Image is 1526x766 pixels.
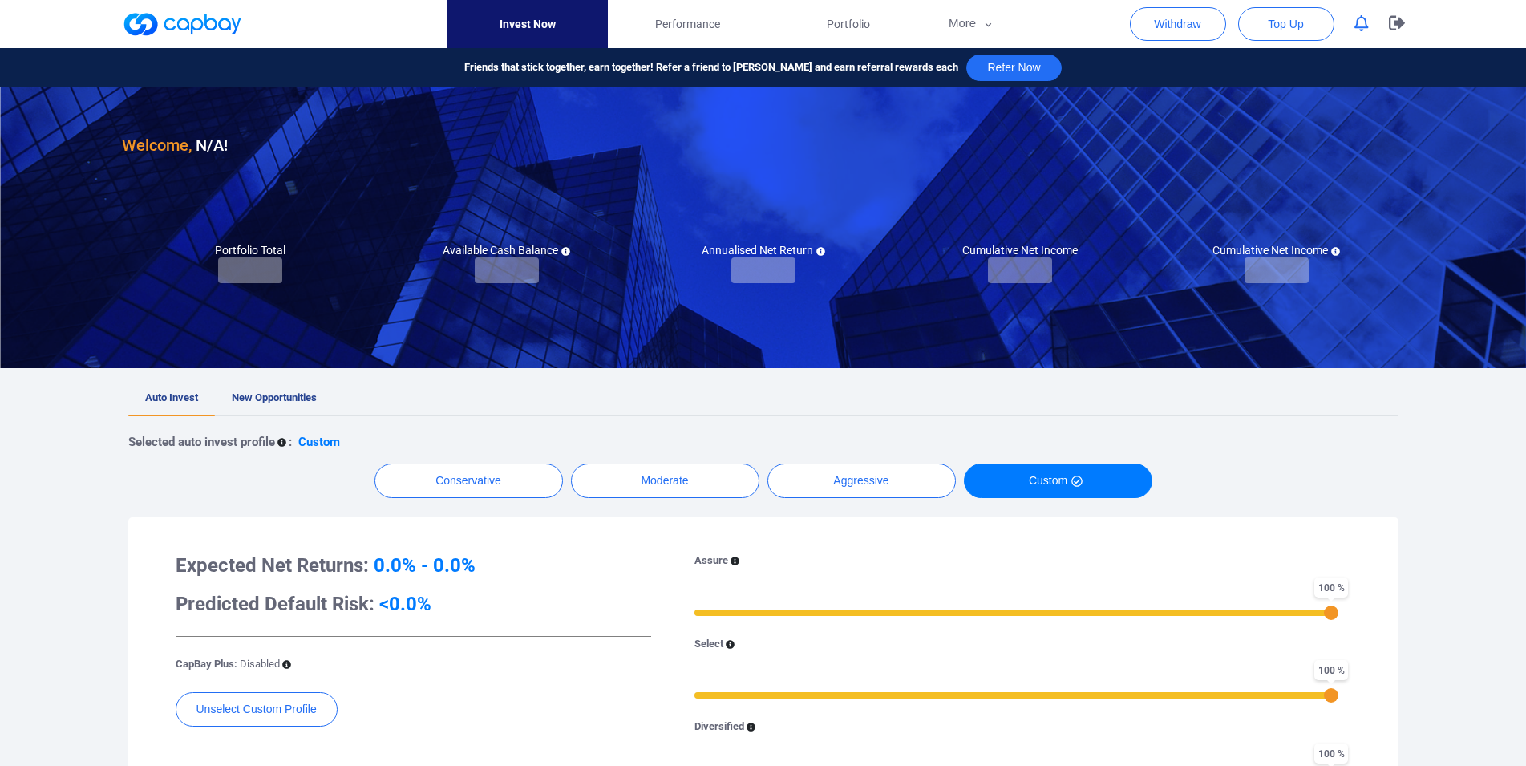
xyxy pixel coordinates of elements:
button: Moderate [571,464,759,498]
span: Top Up [1268,16,1303,32]
span: Welcome, [122,136,192,155]
p: CapBay Plus: [176,656,280,673]
span: Portfolio [827,15,870,33]
p: Assure [694,553,728,569]
p: Selected auto invest profile [128,432,275,452]
span: Performance [655,15,720,33]
h3: Predicted Default Risk: [176,591,651,617]
span: 100 % [1314,660,1348,680]
p: Select [694,636,723,653]
span: Friends that stick together, earn together! Refer a friend to [PERSON_NAME] and earn referral rew... [464,59,958,76]
button: Withdraw [1130,7,1226,41]
button: Conservative [374,464,563,498]
h3: N/A ! [122,132,228,158]
h5: Cumulative Net Income [1212,243,1340,257]
span: New Opportunities [232,391,317,403]
p: Custom [298,432,340,452]
button: Top Up [1238,7,1334,41]
span: Disabled [240,658,280,670]
h5: Portfolio Total [215,243,285,257]
button: Custom [964,464,1152,498]
p: : [289,432,292,452]
button: Unselect Custom Profile [176,692,338,727]
h5: Cumulative Net Income [962,243,1078,257]
h5: Annualised Net Return [702,243,825,257]
button: Refer Now [966,55,1061,81]
h5: Available Cash Balance [443,243,570,257]
span: 100 % [1314,578,1348,598]
span: 0.0% - 0.0% [374,554,476,577]
span: Auto Invest [145,391,198,403]
button: Aggressive [767,464,956,498]
h3: Expected Net Returns: [176,553,651,578]
span: 100 % [1314,744,1348,764]
span: <0.0% [379,593,431,615]
p: Diversified [694,719,744,736]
